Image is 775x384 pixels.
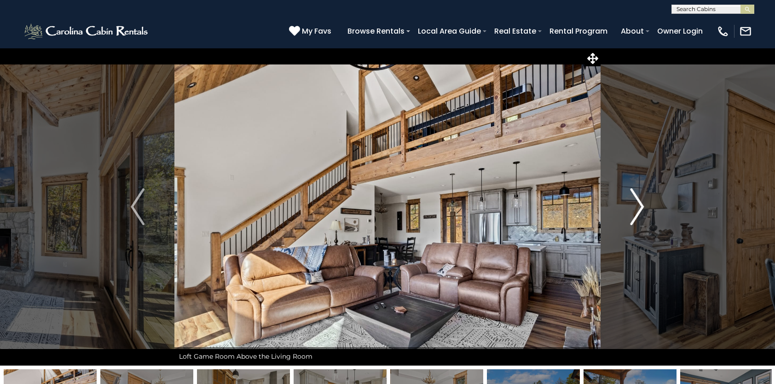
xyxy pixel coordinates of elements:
span: My Favs [302,25,331,37]
img: mail-regular-white.png [739,25,752,38]
img: White-1-2.png [23,22,150,41]
a: Owner Login [653,23,707,39]
a: My Favs [289,25,334,37]
img: phone-regular-white.png [717,25,729,38]
a: Browse Rentals [343,23,409,39]
a: Local Area Guide [413,23,486,39]
button: Next [601,48,674,366]
img: arrow [630,188,644,225]
a: Rental Program [545,23,612,39]
a: About [616,23,648,39]
button: Previous [101,48,174,366]
a: Real Estate [490,23,541,39]
div: Loft Game Room Above the Living Room [174,347,601,366]
img: arrow [131,188,145,225]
